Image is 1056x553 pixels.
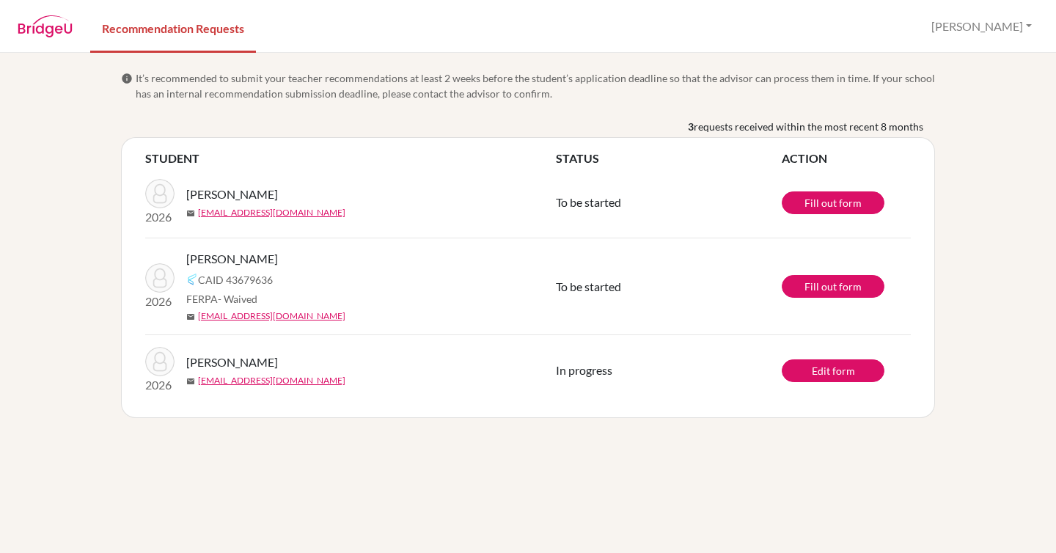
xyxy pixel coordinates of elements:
p: 2026 [145,293,175,310]
span: info [121,73,133,84]
span: [PERSON_NAME] [186,186,278,203]
img: Tuli, Samarveer [145,347,175,376]
th: STATUS [556,150,782,167]
span: - Waived [218,293,257,305]
span: It’s recommended to submit your teacher recommendations at least 2 weeks before the student’s app... [136,70,935,101]
p: 2026 [145,376,175,394]
span: mail [186,377,195,386]
span: To be started [556,195,621,209]
a: [EMAIL_ADDRESS][DOMAIN_NAME] [198,206,345,219]
span: [PERSON_NAME] [186,354,278,371]
p: 2026 [145,208,175,226]
span: mail [186,209,195,218]
th: STUDENT [145,150,556,167]
a: [EMAIL_ADDRESS][DOMAIN_NAME] [198,310,345,323]
img: Diab, Karim [145,179,175,208]
a: Fill out form [782,191,884,214]
span: mail [186,312,195,321]
span: requests received within the most recent 8 months [694,119,923,134]
button: [PERSON_NAME] [925,12,1038,40]
a: Edit form [782,359,884,382]
a: Recommendation Requests [90,2,256,53]
span: To be started [556,279,621,293]
a: [EMAIL_ADDRESS][DOMAIN_NAME] [198,374,345,387]
img: BridgeU logo [18,15,73,37]
a: Fill out form [782,275,884,298]
b: 3 [688,119,694,134]
img: Aschenbrenner, Luise [145,263,175,293]
img: Common App logo [186,274,198,285]
span: FERPA [186,291,257,307]
th: ACTION [782,150,911,167]
span: In progress [556,363,612,377]
span: CAID 43679636 [198,272,273,288]
span: [PERSON_NAME] [186,250,278,268]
